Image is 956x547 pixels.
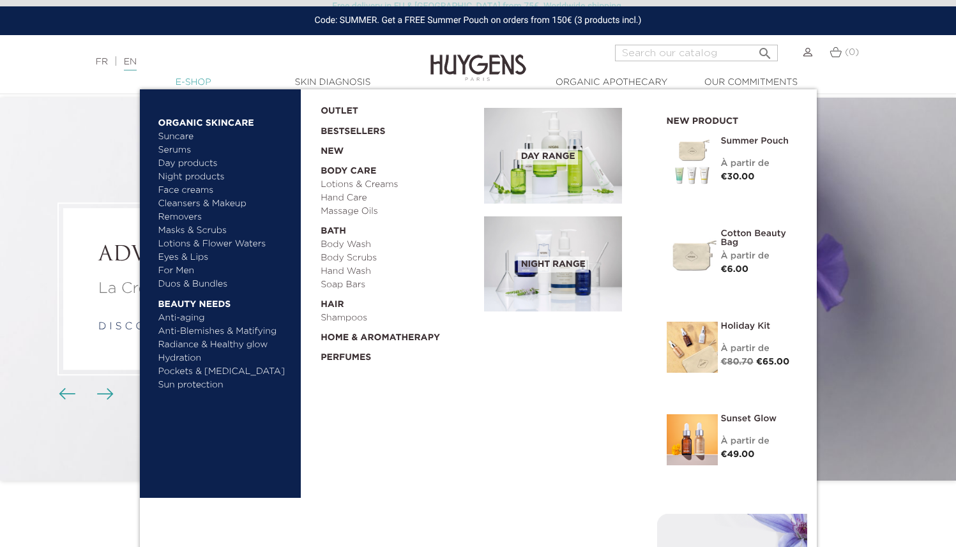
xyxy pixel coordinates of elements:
[721,435,798,448] div: À partir de
[158,264,292,278] a: For Men
[64,385,105,404] div: Carousel buttons
[757,42,773,57] i: 
[124,57,137,71] a: EN
[321,238,475,251] a: Body Wash
[158,311,292,325] a: Anti-aging
[158,352,292,365] a: Hydration
[484,216,622,312] img: routine_nuit_banner.jpg
[158,224,292,237] a: Masks & Scrubs
[321,278,475,292] a: Soap Bars
[667,229,718,280] img: Cotton Beauty Bag
[98,278,368,301] p: La Crème Élixir Nuit Phyto-Rétinol
[321,139,475,158] a: New
[321,345,475,364] a: Perfumes
[430,34,526,83] img: Huygens
[518,149,579,165] span: Day Range
[158,157,292,170] a: Day products
[721,265,749,274] span: €6.00
[721,157,798,170] div: À partir de
[158,291,292,311] a: Beauty needs
[321,191,475,205] a: Hand Care
[130,76,257,89] a: E-Shop
[158,184,292,197] a: Face creams
[667,137,718,188] img: Summer pouch
[321,218,475,238] a: Bath
[321,118,464,139] a: Bestsellers
[721,342,798,356] div: À partir de
[321,178,475,191] a: Lotions & Creams
[158,144,292,157] a: Serums
[756,357,789,366] span: €65.00
[321,251,475,265] a: Body Scrubs
[518,257,589,273] span: Night Range
[615,45,778,61] input: Search
[158,338,292,352] a: Radiance & Healthy glow
[321,205,475,218] a: Massage Oils
[98,243,368,267] h2: ADVANCED FORMULA
[158,237,292,251] a: Lotions & Flower Waters
[98,322,175,333] a: d i s c o v e r
[158,251,292,264] a: Eyes & Lips
[721,414,798,423] a: Sunset Glow
[158,325,292,338] a: Anti-Blemishes & Matifying
[721,229,798,247] a: Cotton Beauty Bag
[845,48,859,57] span: (0)
[158,110,292,130] a: Organic Skincare
[96,57,108,66] a: FR
[667,322,718,373] img: Holiday kit
[321,265,475,278] a: Hand Wash
[321,98,464,118] a: OUTLET
[721,250,798,263] div: À partir de
[721,137,798,146] a: Summer pouch
[269,76,397,89] a: Skin Diagnosis
[721,450,755,459] span: €49.00
[89,54,389,70] div: |
[687,76,815,89] a: Our commitments
[721,357,754,366] span: €80.70
[321,311,475,325] a: Shampoos
[721,172,755,181] span: €30.00
[158,278,292,291] a: Duos & Bundles
[484,216,648,312] a: Night Range
[484,108,648,204] a: Day Range
[548,76,676,89] a: Organic Apothecary
[667,112,798,127] h2: New product
[754,41,777,58] button: 
[158,365,292,378] a: Pockets & [MEDICAL_DATA]
[667,414,718,465] img: Sunset Glow
[721,322,798,331] a: Holiday Kit
[321,158,475,178] a: Body Care
[158,130,292,144] a: Suncare
[321,325,475,345] a: Home & Aromatherapy
[321,292,475,311] a: Hair
[158,197,292,224] a: Cleansers & Makeup Removers
[158,378,292,392] a: Sun protection
[158,170,280,184] a: Night products
[484,108,622,204] img: routine_jour_banner.jpg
